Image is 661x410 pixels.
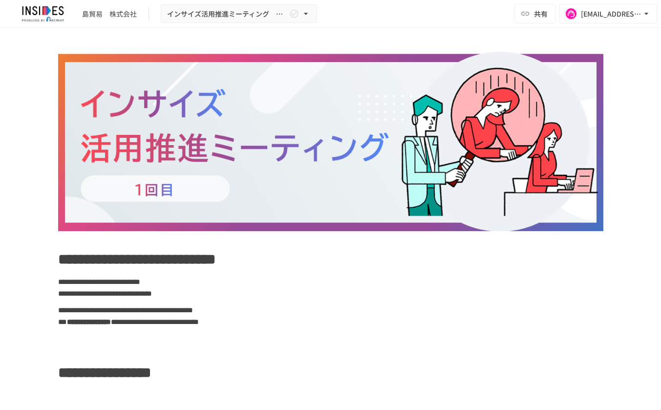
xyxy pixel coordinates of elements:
button: 共有 [514,4,555,23]
img: qfRHfZFm8a7ASaNhle0fjz45BnORTh7b5ErIF9ySDQ9 [58,52,603,231]
button: インサイズ活用推進ミーティング ～1回目～ [161,4,317,23]
span: 共有 [534,8,548,19]
img: JmGSPSkPjKwBq77AtHmwC7bJguQHJlCRQfAXtnx4WuV [12,6,74,22]
div: 島貿易 株式会社 [82,9,137,19]
span: インサイズ活用推進ミーティング ～1回目～ [167,8,287,20]
button: [EMAIL_ADDRESS][DOMAIN_NAME] [559,4,657,23]
div: [EMAIL_ADDRESS][DOMAIN_NAME] [581,8,641,20]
